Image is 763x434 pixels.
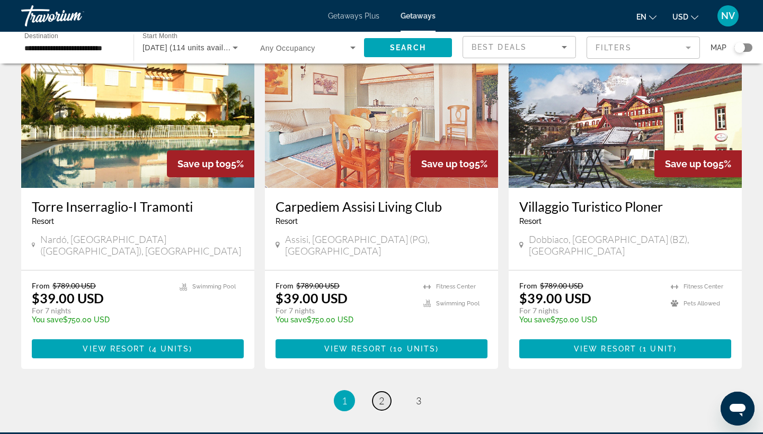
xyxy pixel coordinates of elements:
span: [DATE] (114 units available) [143,43,241,52]
span: Nardó, [GEOGRAPHIC_DATA]([GEOGRAPHIC_DATA]), [GEOGRAPHIC_DATA] [40,233,244,257]
span: ( ) [636,345,677,353]
mat-select: Sort by [472,41,567,53]
span: You save [519,315,551,324]
button: View Resort(4 units) [32,339,244,358]
p: For 7 nights [276,306,413,315]
span: 1 unit [643,345,673,353]
span: View Resort [574,345,636,353]
span: 10 units [393,345,436,353]
span: From [519,281,537,290]
span: You save [32,315,63,324]
p: $39.00 USD [32,290,104,306]
span: $789.00 USD [296,281,340,290]
span: View Resort [83,345,145,353]
span: Search [390,43,426,52]
span: 3 [416,395,421,406]
span: Best Deals [472,43,527,51]
div: 95% [167,150,254,177]
span: Assisi, [GEOGRAPHIC_DATA] (PG), [GEOGRAPHIC_DATA] [285,233,487,257]
img: 3560E01X.jpg [21,19,254,188]
p: For 7 nights [519,306,660,315]
iframe: Button to launch messaging window [721,392,755,426]
span: Save up to [665,158,713,169]
span: 4 units [152,345,190,353]
button: Change language [636,9,656,24]
nav: Pagination [21,390,742,411]
span: Map [711,40,726,55]
button: Search [364,38,452,57]
a: Getaways [401,12,436,20]
span: Swimming Pool [192,283,236,290]
span: Start Month [143,33,178,40]
span: en [636,13,646,21]
button: Change currency [672,9,698,24]
img: 2807O01X.jpg [509,19,742,188]
span: Resort [32,217,54,225]
span: 2 [379,395,384,406]
span: ( ) [146,345,193,353]
a: Villaggio Turistico Ploner [519,198,731,214]
span: NV [721,11,735,21]
span: From [32,281,50,290]
span: Fitness Center [436,283,476,290]
span: You save [276,315,307,324]
button: View Resort(1 unit) [519,339,731,358]
p: $750.00 USD [32,315,169,324]
p: $750.00 USD [276,315,413,324]
p: For 7 nights [32,306,169,315]
span: Destination [24,32,58,39]
span: Save up to [421,158,469,169]
span: USD [672,13,688,21]
a: Getaways Plus [328,12,379,20]
span: Resort [519,217,542,225]
span: From [276,281,294,290]
span: 1 [342,395,347,406]
button: User Menu [714,5,742,27]
span: $789.00 USD [540,281,583,290]
span: Any Occupancy [260,44,315,52]
p: $39.00 USD [519,290,591,306]
span: Swimming Pool [436,300,480,307]
span: Save up to [178,158,225,169]
span: ( ) [387,345,439,353]
span: View Resort [324,345,387,353]
span: Resort [276,217,298,225]
span: Pets Allowed [684,300,720,307]
p: $750.00 USD [519,315,660,324]
img: 3573I01X.jpg [265,19,498,188]
a: Travorium [21,2,127,30]
button: View Resort(10 units) [276,339,487,358]
span: Dobbiaco, [GEOGRAPHIC_DATA] (BZ), [GEOGRAPHIC_DATA] [529,233,731,257]
p: $39.00 USD [276,290,348,306]
span: Fitness Center [684,283,723,290]
a: Carpediem Assisi Living Club [276,198,487,214]
button: Filter [587,36,700,59]
a: Torre Inserraglio-I Tramonti [32,198,244,214]
div: 95% [411,150,498,177]
span: $789.00 USD [52,281,96,290]
div: 95% [654,150,742,177]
